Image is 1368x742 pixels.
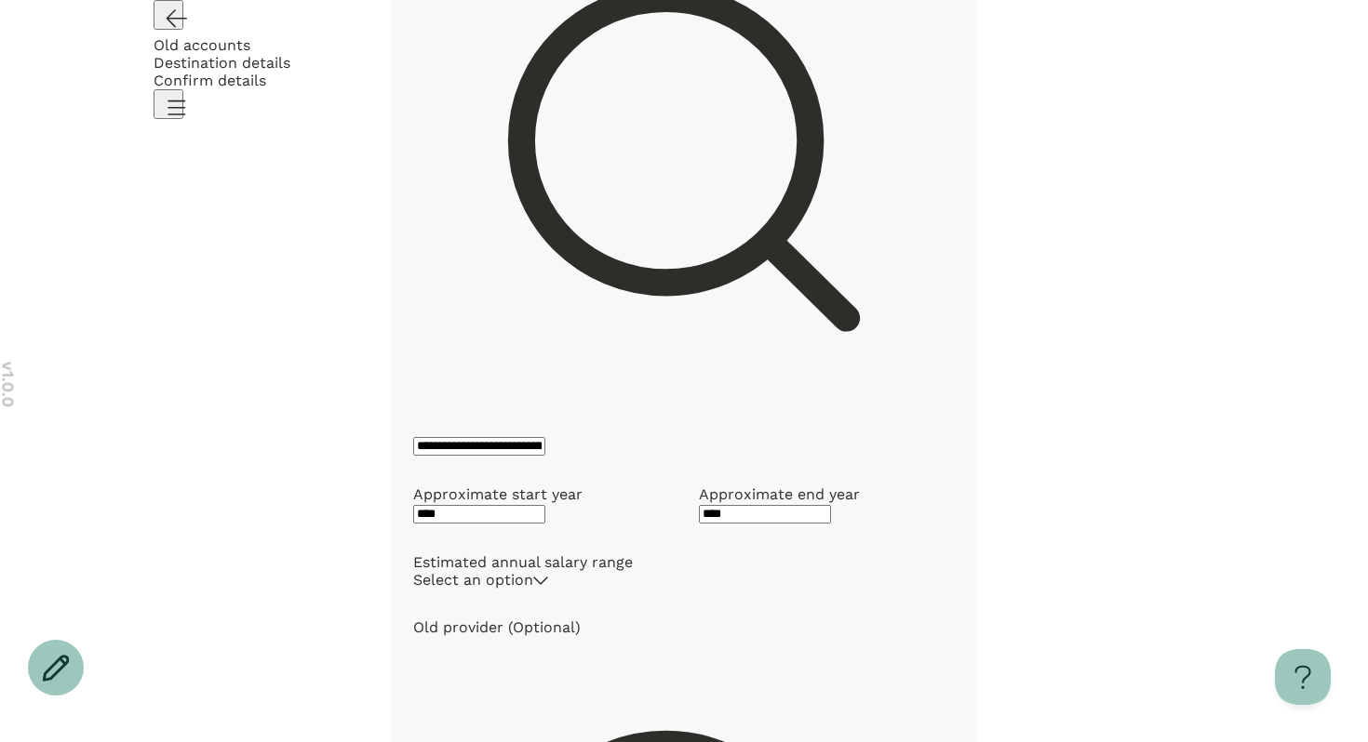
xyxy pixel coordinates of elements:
span: Confirm details [154,72,266,89]
label: Estimated annual salary range [413,553,633,571]
span: Destination details [154,54,290,72]
iframe: Help Scout Beacon - Open [1275,649,1331,705]
label: Approximate end year [699,485,860,503]
button: Open menu [154,89,183,119]
label: Approximate start year [413,485,583,503]
label: Old provider (Optional) [413,618,581,636]
span: Old accounts [154,36,250,54]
